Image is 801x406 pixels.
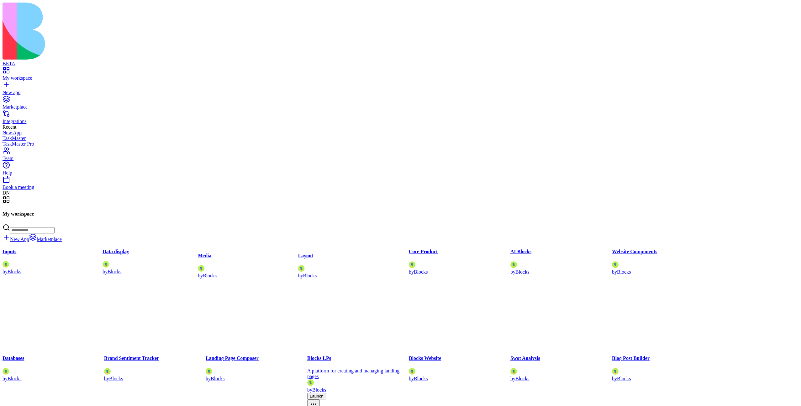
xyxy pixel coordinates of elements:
[104,355,206,381] a: Brand Sentiment TrackerAvatarbyBlocks
[108,269,121,274] span: Blocks
[612,355,714,381] a: Blog Post BuilderAvatarbyBlocks
[3,368,9,374] img: Avatar
[3,104,798,110] div: Marketplace
[510,355,612,381] a: Swot AnalysisAvatarbyBlocks
[103,269,108,274] span: by
[198,253,298,259] h4: Media
[3,190,10,195] span: DN
[3,184,798,190] div: Book a meeting
[307,355,409,361] h4: Blocks LPs
[3,269,8,274] span: by
[510,261,517,268] img: Avatar
[3,136,798,141] a: TaskMaster
[198,265,204,272] img: Avatar
[298,265,305,272] img: Avatar
[3,211,798,217] h4: My workspace
[3,164,798,176] a: Help
[3,261,9,268] img: Avatar
[3,150,798,161] a: Team
[8,269,21,274] span: Blocks
[3,84,798,95] a: New app
[203,273,217,278] span: Blocks
[510,269,515,274] span: by
[3,113,798,124] a: Integrations
[3,237,29,242] a: New App
[206,355,307,381] a: Landing Page ComposerAvatarbyBlocks
[3,249,103,254] h4: Inputs
[409,249,510,254] h4: Core Product
[3,179,798,190] a: Book a meeting
[104,355,206,361] h4: Brand Sentiment Tracker
[303,273,317,278] span: Blocks
[103,249,203,254] h4: Data display
[298,253,398,259] h4: Layout
[3,3,255,60] img: logo
[3,99,798,110] a: Marketplace
[617,269,631,274] span: Blocks
[510,249,612,254] h4: AI Blocks
[29,237,62,242] a: Marketplace
[409,269,414,274] span: by
[298,273,303,278] span: by
[414,269,428,274] span: Blocks
[307,393,326,399] button: Launch
[307,249,409,275] a: LayoutAvatarbyBlocks
[612,249,714,254] h4: Website Components
[3,170,798,176] div: Help
[8,376,21,381] span: Blocks
[104,249,206,275] a: Data displayAvatarbyBlocks
[510,249,612,275] a: AI BlocksAvatarbyBlocks
[3,141,798,147] a: TaskMaster Pro
[409,261,415,268] img: Avatar
[307,368,409,379] div: A platform for creating and managing landing pages
[409,376,414,381] span: by
[312,387,326,392] span: Blocks
[409,355,510,361] h4: Blocks Website
[307,387,312,392] span: by
[3,61,798,67] div: BETA
[612,269,617,274] span: by
[3,130,798,136] a: New App
[409,249,510,275] a: Core ProductAvatarbyBlocks
[515,269,529,274] span: Blocks
[3,355,104,381] a: DatabasesAvatarbyBlocks
[3,70,798,81] a: My workspace
[206,355,307,361] h4: Landing Page Composer
[3,124,16,130] span: Recent
[3,249,104,275] a: InputsAvatarbyBlocks
[612,261,619,268] img: Avatar
[3,55,798,67] a: BETA
[3,156,798,161] div: Team
[206,249,307,275] a: MediaAvatarbyBlocks
[510,355,612,361] h4: Swot Analysis
[409,368,415,374] img: Avatar
[3,75,798,81] div: My workspace
[3,90,798,95] div: New app
[3,119,798,124] div: Integrations
[103,261,109,268] img: Avatar
[198,273,203,278] span: by
[3,376,8,381] span: by
[414,376,428,381] span: Blocks
[409,355,510,381] a: Blocks WebsiteAvatarbyBlocks
[307,379,314,386] img: Avatar
[612,355,714,361] h4: Blog Post Builder
[612,249,714,275] a: Website ComponentsAvatarbyBlocks
[3,355,104,361] h4: Databases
